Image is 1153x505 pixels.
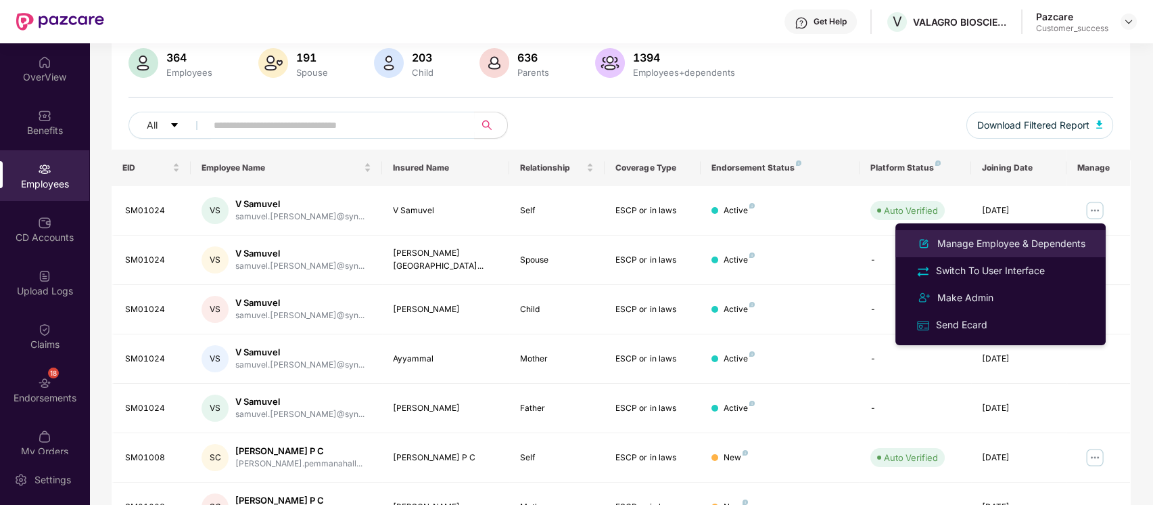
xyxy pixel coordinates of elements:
div: Father [520,402,594,415]
div: ESCP or in laws [615,452,689,464]
div: Get Help [814,16,847,27]
div: Active [724,254,755,267]
img: svg+xml;base64,PHN2ZyB4bWxucz0iaHR0cDovL3d3dy53My5vcmcvMjAwMC9zdmciIHdpZHRoPSI4IiBoZWlnaHQ9IjgiIH... [749,401,755,406]
img: manageButton [1084,200,1106,221]
div: Active [724,303,755,316]
div: Self [520,204,594,217]
div: Employees+dependents [630,67,738,78]
div: Mother [520,353,594,366]
th: EID [112,150,191,186]
div: V Samuvel [235,247,364,260]
img: svg+xml;base64,PHN2ZyB4bWxucz0iaHR0cDovL3d3dy53My5vcmcvMjAwMC9zdmciIHdpZHRoPSI4IiBoZWlnaHQ9IjgiIH... [749,203,755,208]
div: Parents [515,67,552,78]
img: svg+xml;base64,PHN2ZyB4bWxucz0iaHR0cDovL3d3dy53My5vcmcvMjAwMC9zdmciIHhtbG5zOnhsaW5rPSJodHRwOi8vd3... [374,48,404,78]
img: svg+xml;base64,PHN2ZyB4bWxucz0iaHR0cDovL3d3dy53My5vcmcvMjAwMC9zdmciIHdpZHRoPSI4IiBoZWlnaHQ9IjgiIH... [749,302,755,307]
td: - [860,236,971,285]
img: New Pazcare Logo [16,13,104,30]
th: Joining Date [971,150,1066,186]
div: SM01024 [125,204,181,217]
div: Manage Employee & Dependents [935,236,1088,251]
img: svg+xml;base64,PHN2ZyBpZD0iQ0RfQWNjb3VudHMiIGRhdGEtbmFtZT0iQ0QgQWNjb3VudHMiIHhtbG5zPSJodHRwOi8vd3... [38,216,51,229]
div: SM01024 [125,254,181,267]
img: svg+xml;base64,PHN2ZyBpZD0iTXlfT3JkZXJzIiBkYXRhLW5hbWU9Ik15IE9yZGVycyIgeG1sbnM9Imh0dHA6Ly93d3cudz... [38,430,51,443]
div: 636 [515,51,552,64]
th: Insured Name [382,150,509,186]
img: svg+xml;base64,PHN2ZyBpZD0iRHJvcGRvd24tMzJ4MzIiIHhtbG5zPSJodHRwOi8vd3d3LnczLm9yZy8yMDAwL3N2ZyIgd2... [1123,16,1134,27]
div: VS [202,197,229,224]
img: svg+xml;base64,PHN2ZyB4bWxucz0iaHR0cDovL3d3dy53My5vcmcvMjAwMC9zdmciIHdpZHRoPSIyNCIgaGVpZ2h0PSIyNC... [916,290,932,306]
div: VS [202,296,229,323]
span: Employee Name [202,162,360,173]
div: samuvel.[PERSON_NAME]@syn... [235,408,364,421]
div: V Samuvel [235,297,364,309]
div: 364 [164,51,215,64]
div: 203 [409,51,436,64]
button: Allcaret-down [128,112,211,139]
span: caret-down [170,120,179,131]
img: svg+xml;base64,PHN2ZyB4bWxucz0iaHR0cDovL3d3dy53My5vcmcvMjAwMC9zdmciIHdpZHRoPSI4IiBoZWlnaHQ9IjgiIH... [749,351,755,357]
span: Download Filtered Report [977,118,1089,133]
div: SM01024 [125,402,181,415]
img: svg+xml;base64,PHN2ZyB4bWxucz0iaHR0cDovL3d3dy53My5vcmcvMjAwMC9zdmciIHhtbG5zOnhsaW5rPSJodHRwOi8vd3... [916,236,932,252]
div: Endorsement Status [711,162,849,173]
div: [PERSON_NAME] [GEOGRAPHIC_DATA]... [393,247,498,273]
span: V [893,14,902,30]
img: manageButton [1084,447,1106,468]
div: ESCP or in laws [615,254,689,267]
div: [DATE] [982,353,1056,366]
div: [PERSON_NAME] [393,402,498,415]
th: Coverage Type [605,150,700,186]
div: ESCP or in laws [615,303,689,316]
th: Employee Name [191,150,381,186]
img: svg+xml;base64,PHN2ZyBpZD0iSGVscC0zMngzMiIgeG1sbnM9Imh0dHA6Ly93d3cudzMub3JnLzIwMDAvc3ZnIiB3aWR0aD... [795,16,808,30]
div: VS [202,345,229,372]
span: EID [122,162,170,173]
img: svg+xml;base64,PHN2ZyB4bWxucz0iaHR0cDovL3d3dy53My5vcmcvMjAwMC9zdmciIHhtbG5zOnhsaW5rPSJodHRwOi8vd3... [258,48,288,78]
div: 191 [293,51,331,64]
span: Relationship [520,162,584,173]
td: - [860,334,971,384]
img: svg+xml;base64,PHN2ZyBpZD0iU2V0dGluZy0yMHgyMCIgeG1sbnM9Imh0dHA6Ly93d3cudzMub3JnLzIwMDAvc3ZnIiB3aW... [14,473,28,487]
div: samuvel.[PERSON_NAME]@syn... [235,260,364,273]
div: [PERSON_NAME] P C [235,445,362,458]
div: Switch To User Interface [933,263,1048,278]
div: ESCP or in laws [615,402,689,415]
div: Child [409,67,436,78]
div: Customer_success [1036,23,1108,34]
div: Active [724,353,755,366]
div: ESCP or in laws [615,353,689,366]
div: Send Ecard [933,317,990,332]
div: V Samuvel [393,204,498,217]
div: samuvel.[PERSON_NAME]@syn... [235,309,364,322]
div: Active [724,402,755,415]
button: Download Filtered Report [966,112,1114,139]
div: VS [202,395,229,422]
div: Make Admin [935,290,996,305]
div: Child [520,303,594,316]
div: Self [520,452,594,464]
div: Spouse [293,67,331,78]
th: Manage [1066,150,1130,186]
img: svg+xml;base64,PHN2ZyBpZD0iSG9tZSIgeG1sbnM9Imh0dHA6Ly93d3cudzMub3JnLzIwMDAvc3ZnIiB3aWR0aD0iMjAiIG... [38,56,51,69]
td: - [860,384,971,433]
div: SM01024 [125,303,181,316]
div: Auto Verified [884,204,938,217]
img: svg+xml;base64,PHN2ZyBpZD0iRW5kb3JzZW1lbnRzIiB4bWxucz0iaHR0cDovL3d3dy53My5vcmcvMjAwMC9zdmciIHdpZH... [38,376,51,390]
div: [DATE] [982,204,1056,217]
div: V Samuvel [235,395,364,408]
div: [PERSON_NAME].pemmanahall... [235,458,362,470]
div: Auto Verified [884,451,938,464]
img: svg+xml;base64,PHN2ZyB4bWxucz0iaHR0cDovL3d3dy53My5vcmcvMjAwMC9zdmciIHdpZHRoPSI4IiBoZWlnaHQ9IjgiIH... [749,252,755,258]
div: SM01024 [125,353,181,366]
div: SC [202,444,229,471]
div: V Samuvel [235,346,364,359]
img: svg+xml;base64,PHN2ZyB4bWxucz0iaHR0cDovL3d3dy53My5vcmcvMjAwMC9zdmciIHdpZHRoPSIxNiIgaGVpZ2h0PSIxNi... [916,318,931,333]
img: svg+xml;base64,PHN2ZyB4bWxucz0iaHR0cDovL3d3dy53My5vcmcvMjAwMC9zdmciIHhtbG5zOnhsaW5rPSJodHRwOi8vd3... [595,48,625,78]
div: [DATE] [982,452,1056,464]
span: All [147,118,158,133]
td: - [860,285,971,334]
div: Platform Status [870,162,960,173]
div: Spouse [520,254,594,267]
div: Employees [164,67,215,78]
div: [PERSON_NAME] [393,303,498,316]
